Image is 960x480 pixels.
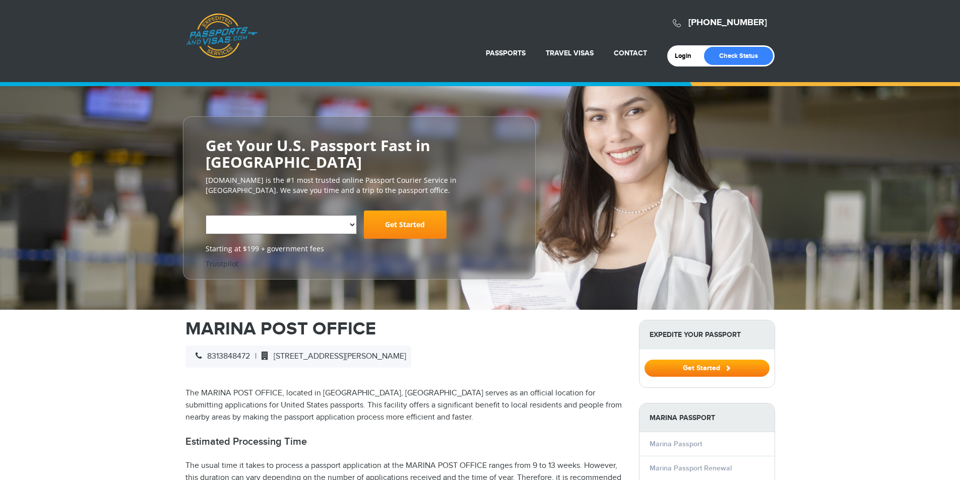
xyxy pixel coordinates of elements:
h2: Estimated Processing Time [185,436,624,448]
a: Passports [486,49,526,57]
a: Check Status [704,47,773,65]
a: Get Started [645,364,770,372]
p: The MARINA POST OFFICE, located in [GEOGRAPHIC_DATA], [GEOGRAPHIC_DATA] serves as an official loc... [185,387,624,424]
a: Login [675,52,698,60]
p: [DOMAIN_NAME] is the #1 most trusted online Passport Courier Service in [GEOGRAPHIC_DATA]. We sav... [206,175,513,195]
span: 8313848472 [190,352,250,361]
button: Get Started [645,360,770,377]
h2: Get Your U.S. Passport Fast in [GEOGRAPHIC_DATA] [206,137,513,170]
strong: Expedite Your Passport [639,320,775,349]
h1: MARINA POST OFFICE [185,320,624,338]
a: Trustpilot [206,259,238,268]
a: Marina Passport [650,440,702,448]
a: Passports & [DOMAIN_NAME] [186,13,258,58]
a: Travel Visas [546,49,594,57]
div: | [185,346,411,368]
a: Get Started [364,211,446,239]
a: Marina Passport Renewal [650,464,732,472]
a: Contact [614,49,647,57]
span: Starting at $199 + government fees [206,244,513,254]
span: [STREET_ADDRESS][PERSON_NAME] [257,352,406,361]
a: [PHONE_NUMBER] [688,17,767,28]
strong: Marina Passport [639,403,775,432]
